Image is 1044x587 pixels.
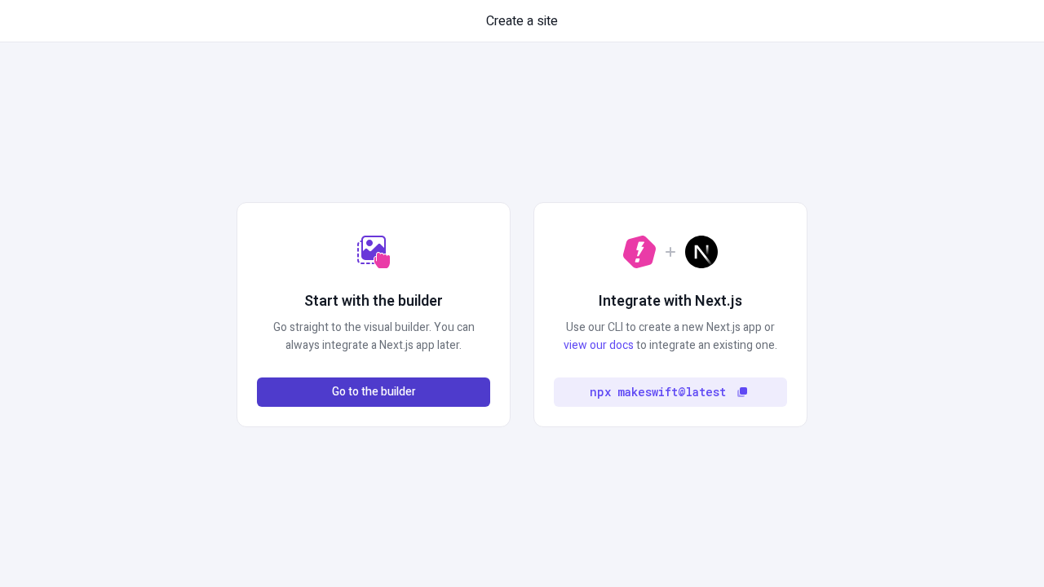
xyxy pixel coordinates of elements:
h2: Start with the builder [304,291,443,312]
p: Use our CLI to create a new Next.js app or to integrate an existing one. [554,319,787,355]
p: Go straight to the visual builder. You can always integrate a Next.js app later. [257,319,490,355]
h2: Integrate with Next.js [599,291,742,312]
a: view our docs [564,337,634,354]
span: Go to the builder [332,383,416,401]
span: Create a site [486,11,558,31]
code: npx makeswift@latest [590,383,726,401]
button: Go to the builder [257,377,490,407]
